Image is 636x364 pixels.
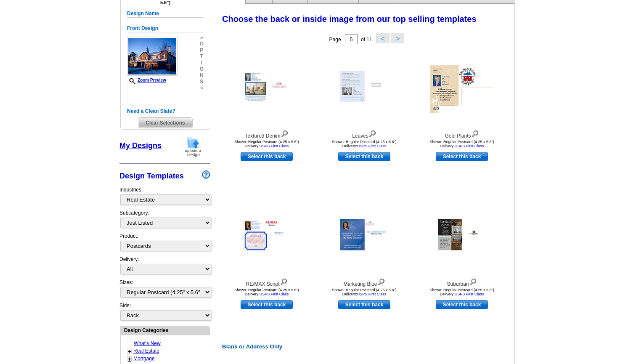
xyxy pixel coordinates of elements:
a: USPS First Class [455,292,484,296]
img: view design details [469,276,477,286]
div: Suburban [416,276,508,288]
div: RE/MAX Script [220,276,313,288]
img: view design details [280,276,288,286]
button: < [376,33,390,43]
span: Choose the back or inside image from our top selling templates [222,14,477,24]
img: upload-design [182,136,204,157]
div: Delivery: [119,255,210,279]
a: USPS First Class [455,144,484,148]
a: USPS First Class [260,292,289,296]
div: Shown: Regular Postcard (4.25 x 5.6") Delivery: [318,288,411,296]
div: Shown: Regular Postcard (4.25 x 5.6") Delivery: [220,288,313,296]
button: > [391,33,404,43]
div: Leaves [318,128,411,140]
span: s [200,79,204,85]
div: Subcategory: [119,209,210,232]
span: » [200,85,204,91]
a: Real Estate [133,348,159,354]
span: Clear Selections [138,118,192,128]
div: Product: [119,232,210,255]
img: view design details [377,276,385,286]
span: n [200,72,204,79]
h5: Design Name [127,10,204,18]
span: t [200,53,204,60]
img: design-wizard-help-icon.png [202,170,210,179]
img: view design details [471,128,479,138]
div: Side: [119,302,210,321]
a: use this design [436,300,488,309]
h5: Front Design [127,24,204,32]
img: Textured Denim [243,71,291,108]
div: Design Categories [121,326,210,334]
a: use this design [436,152,488,161]
img: Marketing Blue [340,219,388,256]
a: use this design [338,300,390,309]
img: LTPC1front.jpg [127,37,178,76]
a: use this design [241,152,293,161]
a: Mortgage [133,356,155,361]
img: view design details [368,128,376,138]
img: view design details [281,128,289,138]
span: i [200,60,204,66]
a: USPS First Class [357,292,387,296]
div: Shown: Regular Postcard (4.25 x 5.6") Delivery: [416,140,508,148]
a: Zoom Preview [127,78,166,82]
a: Design Templates [119,172,184,180]
h5: Need a Clean Slate? [127,107,204,115]
span: » [200,35,204,41]
span: of 11 [361,37,372,43]
img: RE/MAX Script [243,219,291,256]
div: Shown: Regular Postcard (4.25 x 5.6") Delivery: [318,140,411,148]
a: USPS First Class [260,144,289,148]
a: USPS First Class [357,144,387,148]
a: + [128,348,131,355]
div: Sizes: [119,279,210,302]
a: What's New [134,340,161,346]
a: use this design [241,300,293,309]
div: Shown: Regular Postcard (4.25 x 5.6") Delivery: [220,140,313,148]
span: p [200,47,204,53]
img: Gold Plants [430,65,493,113]
a: + [128,356,131,362]
div: Gold Plants [416,128,508,140]
div: Industries: [119,182,210,209]
a: use this design [338,152,390,161]
img: Leaves [340,71,388,108]
img: Suburban [438,219,486,256]
span: Page [329,37,341,43]
div: Shown: Regular Postcard (4.25 x 5.6") Delivery: [416,288,508,296]
h2: Blank or Address Only [218,343,516,350]
span: o [200,41,204,47]
div: Marketing Blue [318,276,411,288]
a: My Designs [119,141,162,150]
div: Textured Denim [220,128,313,140]
span: o [200,66,204,72]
